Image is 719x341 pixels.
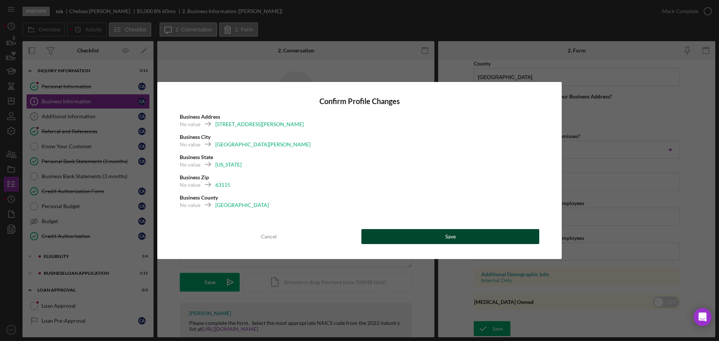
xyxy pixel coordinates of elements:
[180,181,200,189] div: No value
[180,154,213,160] b: Business State
[180,229,358,244] button: Cancel
[215,161,242,168] div: [US_STATE]
[694,308,712,326] div: Open Intercom Messenger
[261,229,277,244] div: Cancel
[180,97,539,106] h4: Confirm Profile Changes
[180,134,210,140] b: Business City
[180,121,200,128] div: No value
[180,201,200,209] div: No value
[215,141,310,148] div: [GEOGRAPHIC_DATA][PERSON_NAME]
[180,113,220,120] b: Business Address
[215,181,230,189] div: 63115
[180,161,200,168] div: No value
[445,229,456,244] div: Save
[180,194,218,201] b: Business County
[215,201,269,209] div: [GEOGRAPHIC_DATA]
[361,229,539,244] button: Save
[215,121,304,128] div: [STREET_ADDRESS][PERSON_NAME]
[180,141,200,148] div: No value
[180,174,209,180] b: Business Zip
